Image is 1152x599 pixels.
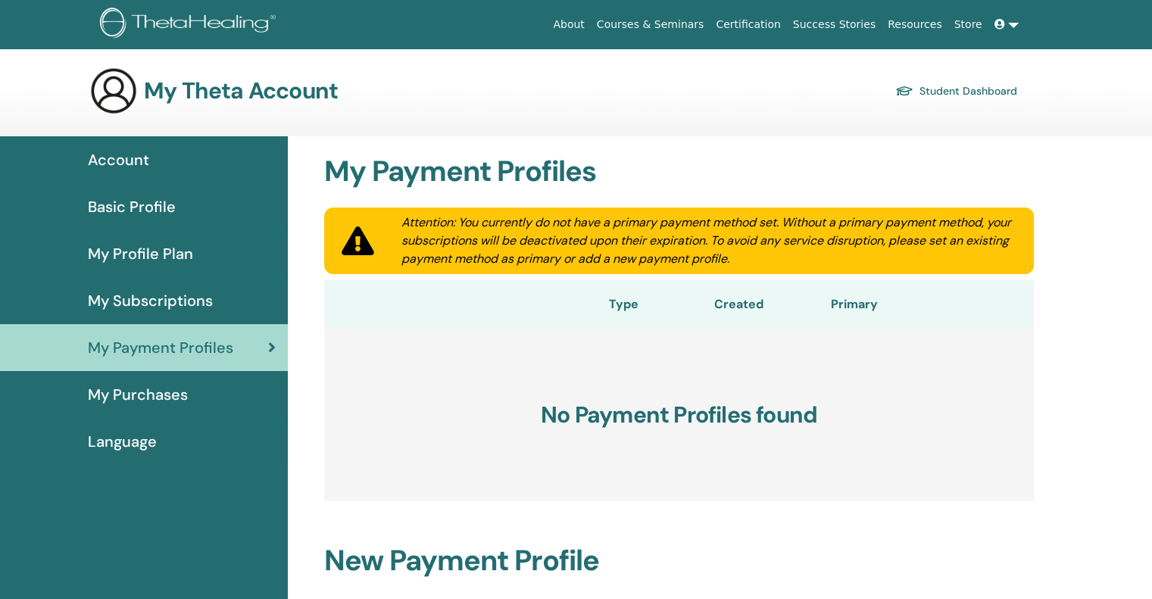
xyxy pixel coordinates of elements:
[383,214,1034,268] div: Attention: You currently do not have a primary payment method set. Without a primary payment meth...
[89,67,138,115] img: generic-user-icon.jpg
[693,280,785,329] th: Created
[882,11,948,39] a: Resources
[591,11,710,39] a: Courses & Seminars
[785,280,923,329] th: Primary
[88,289,213,312] span: My Subscriptions
[88,242,193,265] span: My Profile Plan
[895,80,1017,101] a: Student Dashboard
[315,544,1043,579] h2: New Payment Profile
[88,383,188,406] span: My Purchases
[547,11,590,39] a: About
[554,280,692,329] th: Type
[100,8,281,42] img: logo.png
[88,430,157,453] span: Language
[710,11,786,39] a: Certification
[324,329,1034,501] h3: No Payment Profiles found
[88,195,176,218] span: Basic Profile
[948,11,988,39] a: Store
[88,336,233,359] span: My Payment Profiles
[88,148,149,171] span: Account
[144,77,338,105] h3: My Theta Account
[787,11,882,39] a: Success Stories
[895,85,913,98] img: graduation-cap.svg
[315,154,1043,189] h2: My Payment Profiles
